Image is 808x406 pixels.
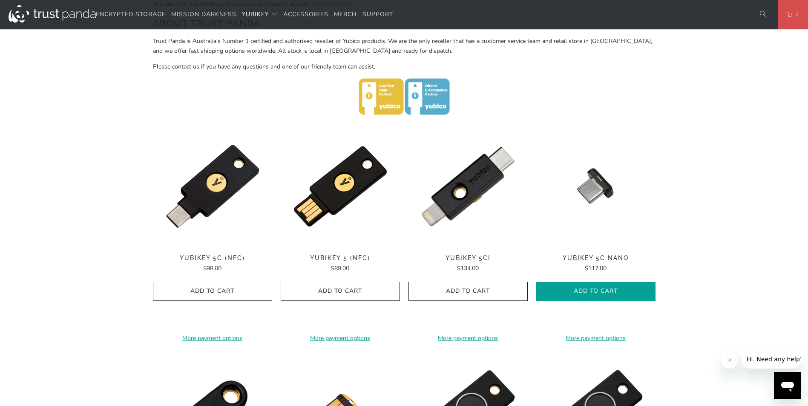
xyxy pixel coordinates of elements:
[408,127,528,246] a: YubiKey 5Ci - Trust Panda YubiKey 5Ci - Trust Panda
[281,254,400,262] span: YubiKey 5 (NFC)
[792,10,799,19] span: 2
[5,6,61,13] span: Hi. Need any help?
[153,127,272,246] a: YubiKey 5C (NFC) - Trust Panda YubiKey 5C (NFC) - Trust Panda
[774,372,801,399] iframe: Button to launch messaging window
[153,62,656,71] p: Please contact us if you have any questions and one of our friendly team can assist.
[283,5,328,25] a: Accessories
[281,282,400,301] button: Add to Cart
[721,352,738,369] iframe: Close message
[334,5,357,25] a: Merch
[536,254,656,273] a: YubiKey 5C Nano $117.00
[162,288,263,295] span: Add to Cart
[203,264,221,272] span: $98.00
[153,254,272,273] a: YubiKey 5C (NFC) $98.00
[281,334,400,343] a: More payment options
[417,288,519,295] span: Add to Cart
[281,127,400,246] img: YubiKey 5 (NFC) - Trust Panda
[457,264,479,272] span: $134.00
[536,127,656,246] img: YubiKey 5C Nano - Trust Panda
[96,5,166,25] a: Encrypted Storage
[171,10,236,18] span: Mission Darkness
[171,5,236,25] a: Mission Darkness
[545,288,647,295] span: Add to Cart
[9,5,96,23] img: Trust Panda Australia
[153,37,656,56] p: Trust Panda is Australia's Number 1 certified and authorised reseller of Yubico products. We are ...
[281,254,400,273] a: YubiKey 5 (NFC) $89.00
[281,127,400,246] a: YubiKey 5 (NFC) - Trust Panda YubiKey 5 (NFC) - Trust Panda
[536,334,656,343] a: More payment options
[408,254,528,273] a: YubiKey 5Ci $134.00
[536,282,656,301] button: Add to Cart
[153,127,272,246] img: YubiKey 5C (NFC) - Trust Panda
[153,254,272,262] span: YubiKey 5C (NFC)
[742,350,801,369] iframe: Message from company
[96,10,166,18] span: Encrypted Storage
[153,282,272,301] button: Add to Cart
[362,5,393,25] a: Support
[331,264,349,272] span: $89.00
[408,334,528,343] a: More payment options
[96,5,393,25] nav: Translation missing: en.navigation.header.main_nav
[334,10,357,18] span: Merch
[408,282,528,301] button: Add to Cart
[362,10,393,18] span: Support
[536,127,656,246] a: YubiKey 5C Nano - Trust Panda YubiKey 5C Nano - Trust Panda
[408,127,528,246] img: YubiKey 5Ci - Trust Panda
[283,10,328,18] span: Accessories
[242,5,278,25] summary: YubiKey
[585,264,607,272] span: $117.00
[290,288,391,295] span: Add to Cart
[408,254,528,262] span: YubiKey 5Ci
[242,10,269,18] span: YubiKey
[153,334,272,343] a: More payment options
[536,254,656,262] span: YubiKey 5C Nano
